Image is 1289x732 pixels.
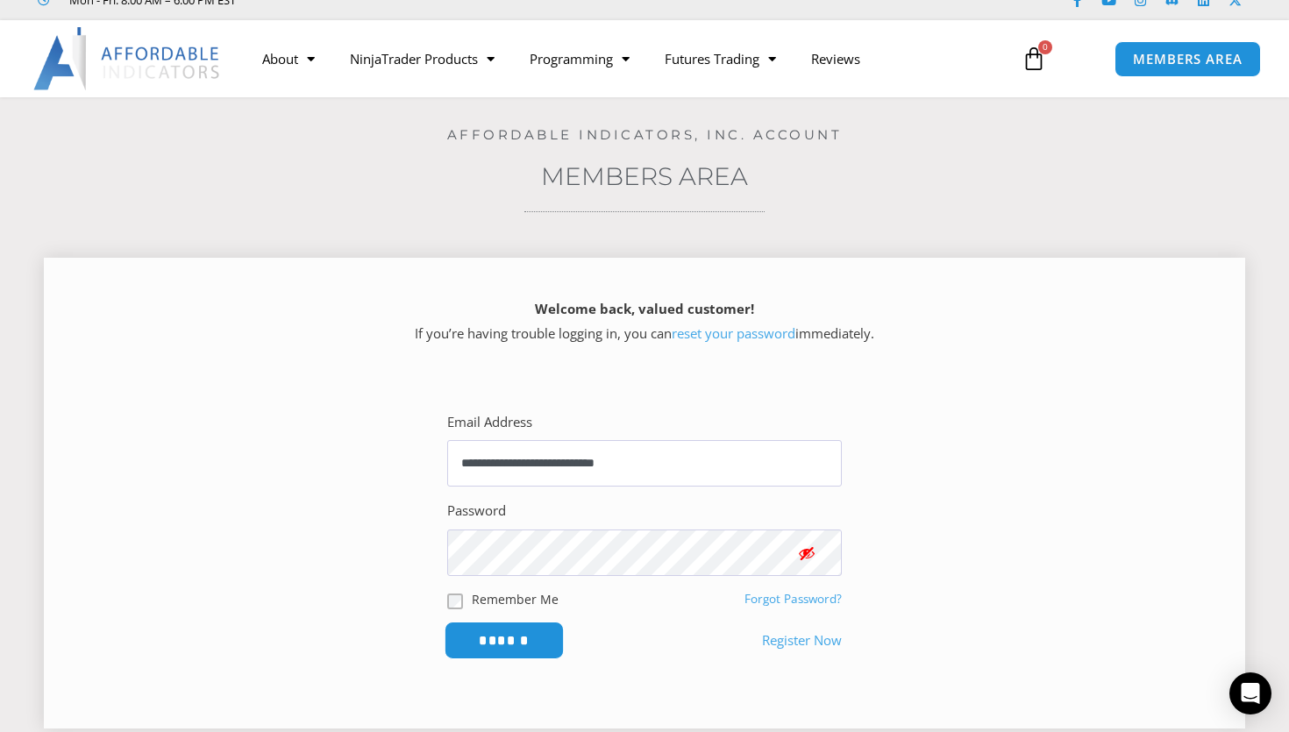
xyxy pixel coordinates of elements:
[332,39,512,79] a: NinjaTrader Products
[762,629,842,653] a: Register Now
[447,410,532,435] label: Email Address
[1038,40,1052,54] span: 0
[447,499,506,523] label: Password
[647,39,794,79] a: Futures Trading
[744,591,842,607] a: Forgot Password?
[75,297,1214,346] p: If you’re having trouble logging in, you can immediately.
[794,39,878,79] a: Reviews
[33,27,222,90] img: LogoAI | Affordable Indicators – NinjaTrader
[1115,41,1261,77] a: MEMBERS AREA
[245,39,332,79] a: About
[1229,672,1271,714] div: Open Intercom Messenger
[535,300,754,317] strong: Welcome back, valued customer!
[541,161,748,191] a: Members Area
[672,324,795,342] a: reset your password
[995,33,1072,84] a: 0
[512,39,647,79] a: Programming
[245,39,1006,79] nav: Menu
[447,126,843,143] a: Affordable Indicators, Inc. Account
[1133,53,1243,66] span: MEMBERS AREA
[772,529,842,576] button: Show password
[472,590,559,608] label: Remember Me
